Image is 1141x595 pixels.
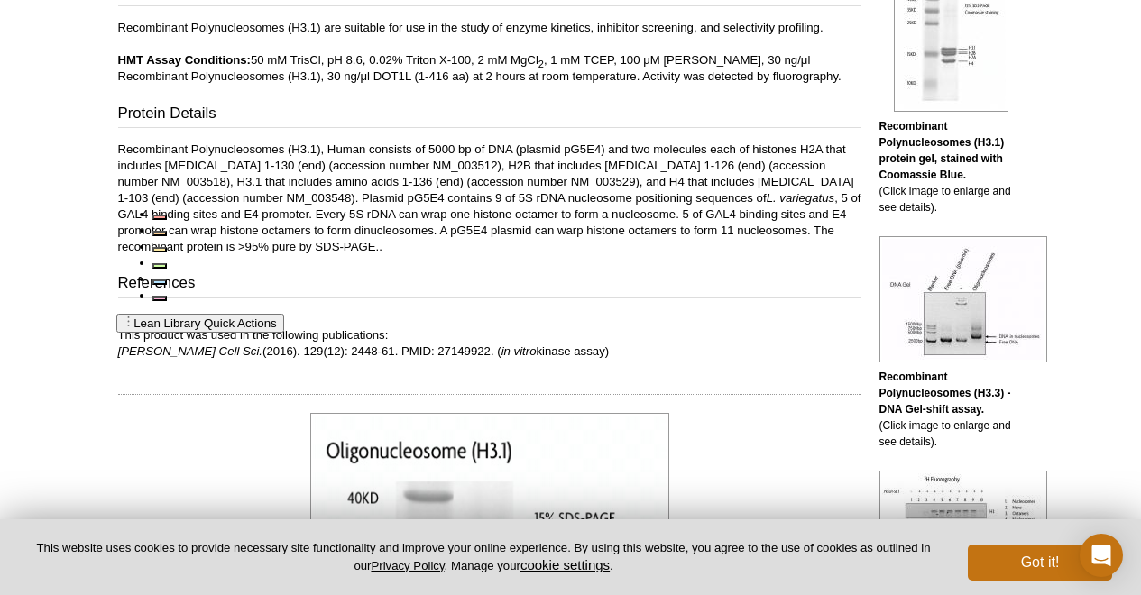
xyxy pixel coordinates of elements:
a: Privacy Policy [371,559,444,572]
i: [PERSON_NAME] Cell Sci. [118,344,263,358]
img: Histone methyltransferase activity assay comparing recombinant polynucleosomes and histone octame... [879,471,1047,572]
div: Open Intercom Messenger [1080,534,1123,577]
button: cookie settings [520,557,610,572]
img: Recombinant Polynucleosomes (H3.3) - DNA Gel-shift assay [879,236,1047,362]
p: This website uses cookies to provide necessary site functionality and improve your online experie... [29,540,938,574]
i: in vitro [501,344,537,358]
strong: HMT Assay Conditions: [118,53,252,67]
p: (Click image to enlarge and see details). [879,369,1024,450]
i: L. variegatus [767,191,835,205]
h3: Protein Details [118,103,861,128]
p: Recombinant Polynucleosomes (H3.1), Human consists of 5000 bp of DNA (plasmid pG5E4) and two mole... [118,142,861,255]
button: Got it! [968,545,1112,581]
p: (Click image to enlarge and see details). [879,118,1024,215]
span: end) (accession number NM_003512), H2B that includes [MEDICAL_DATA] 1-126 (end) (accession number... [118,159,826,188]
p: Recombinant Polynucleosomes (H3.1) are suitable for use in the study of enzyme kinetics, inhibito... [118,20,861,85]
b: Recombinant Polynucleosomes (H3.1) protein gel, stained with Coomassie Blue. [879,120,1005,181]
p: This product was used in the following publications: (2016). 129(12): 2448-61. PMID: 27149922. ( ... [118,311,861,360]
sub: 2 [538,59,544,69]
b: Recombinant Polynucleosomes (H3.3) - DNA Gel-shift assay. [879,371,1011,416]
h3: References [118,272,861,297]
